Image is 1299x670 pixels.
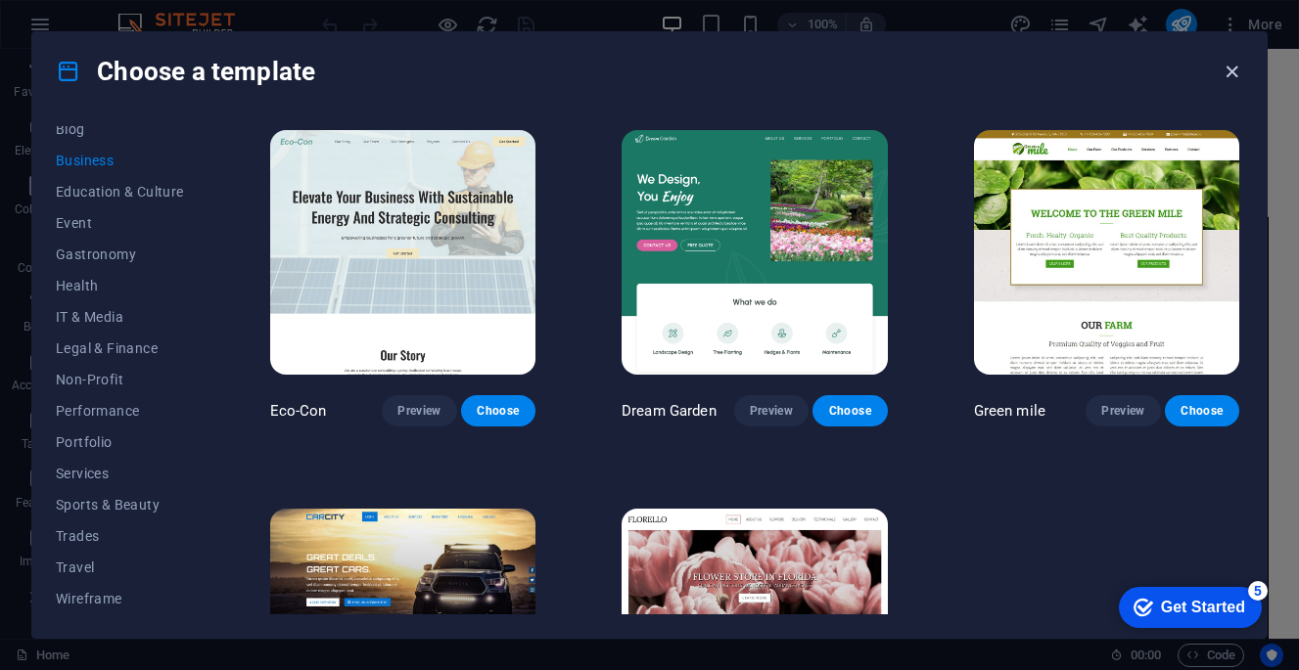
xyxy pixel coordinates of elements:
span: Choose [828,403,871,419]
button: Legal & Finance [56,333,184,364]
button: Business [56,145,184,176]
span: Gastronomy [56,246,184,262]
button: Services [56,458,184,489]
button: Trades [56,520,184,552]
button: Portfolio [56,426,184,458]
span: Trades [56,528,184,544]
button: Choose [461,395,535,426]
span: IT & Media [56,309,184,325]
p: Green mile [974,401,1045,421]
span: Legal & Finance [56,340,184,356]
button: Preview [1086,395,1160,426]
span: Preview [750,403,793,419]
button: Event [56,207,184,239]
span: Choose [1181,403,1224,419]
h4: Choose a template [56,56,315,87]
img: Green mile [974,130,1239,375]
button: Preview [382,395,456,426]
span: Services [56,466,184,481]
button: Health [56,270,184,301]
span: Health [56,278,184,293]
span: Preview [397,403,441,419]
span: Blog [56,121,184,137]
button: Non-Profit [56,364,184,395]
span: Business [56,153,184,168]
button: Choose [812,395,887,426]
span: Education & Culture [56,184,184,200]
span: Non-Profit [56,372,184,387]
p: Eco-Con [270,401,327,421]
p: Dream Garden [622,401,717,421]
span: Preview [1101,403,1144,419]
span: Event [56,215,184,231]
span: Wireframe [56,591,184,606]
div: 5 [145,4,164,23]
button: Gastronomy [56,239,184,270]
button: Choose [1165,395,1239,426]
div: Get Started [58,22,142,39]
button: IT & Media [56,301,184,333]
span: Portfolio [56,434,184,450]
button: Preview [734,395,809,426]
span: Sports & Beauty [56,497,184,513]
button: Education & Culture [56,176,184,207]
button: Sports & Beauty [56,489,184,520]
button: Blog [56,113,184,145]
button: Performance [56,395,184,426]
img: Dream Garden [622,130,887,375]
button: Travel [56,552,184,583]
span: Choose [477,403,520,419]
div: Get Started 5 items remaining, 0% complete [16,10,159,51]
span: Performance [56,403,184,419]
button: Wireframe [56,583,184,614]
span: Travel [56,559,184,575]
img: Eco-Con [270,130,535,375]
